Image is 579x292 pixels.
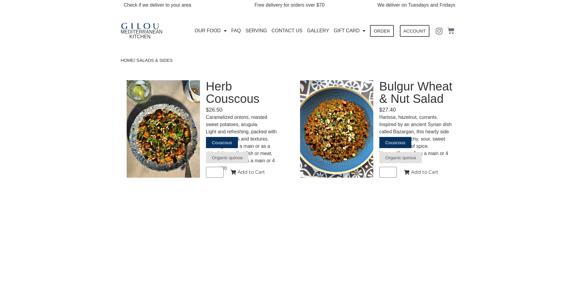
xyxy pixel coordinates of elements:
span: $ [206,107,209,113]
input: Product quantity [206,167,223,178]
span: Organic quinoa [385,155,416,160]
h1: Bulgur Wheat & Nut Salad [379,80,452,105]
span: Add to Cart [238,170,265,175]
h2: MEDITERRANEAN KITCHEN [121,30,159,39]
h2: We deliver on Tuesdays and Fridays [349,2,455,9]
a: OUR FOOD [193,24,228,38]
span: ORDER [374,29,390,33]
img: Bulgur Wheat & Nut Salad [300,80,373,178]
h2: Free delivery for orders over $70 [236,2,343,9]
bdi: 26.50 [206,107,223,113]
nav: Breadcrumb [121,57,458,64]
span: Couscous [385,140,406,145]
bdi: 27.40 [379,107,396,113]
a: CONTACT US [270,24,304,38]
a: GIFT CARD [332,24,367,38]
a: ORDER [370,25,394,37]
input: Product quantity [379,167,397,178]
a: SERVING [244,24,269,38]
span: Add to Cart [411,170,438,175]
p: Caramelized onions, roasted sweet potatoes, arugula. Light and refreshing, packed with diverse fl... [206,114,279,172]
button: Add to Cart [401,167,441,178]
h1: Herb Couscous [206,80,260,105]
a: FAQ [230,24,242,38]
button: Add to Cart [228,167,268,178]
span: ACCOUNT [403,29,426,33]
img: Gilou Logo [121,23,159,30]
span: $ [379,107,382,113]
p: Harissa, hazelnut, currants. Inspired by an ancient Syrian dish called Bazargan, this hearty side... [379,114,453,164]
a: Check if we deliver to your area [124,2,191,8]
img: Herb Couscous [127,80,200,178]
a: HOME [121,58,134,63]
span: Organic quinoa [212,155,243,160]
span: Couscous [212,140,232,145]
a: GALLERY [305,24,331,38]
nav: Menu [192,24,367,38]
a: ACCOUNT [400,25,429,37]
